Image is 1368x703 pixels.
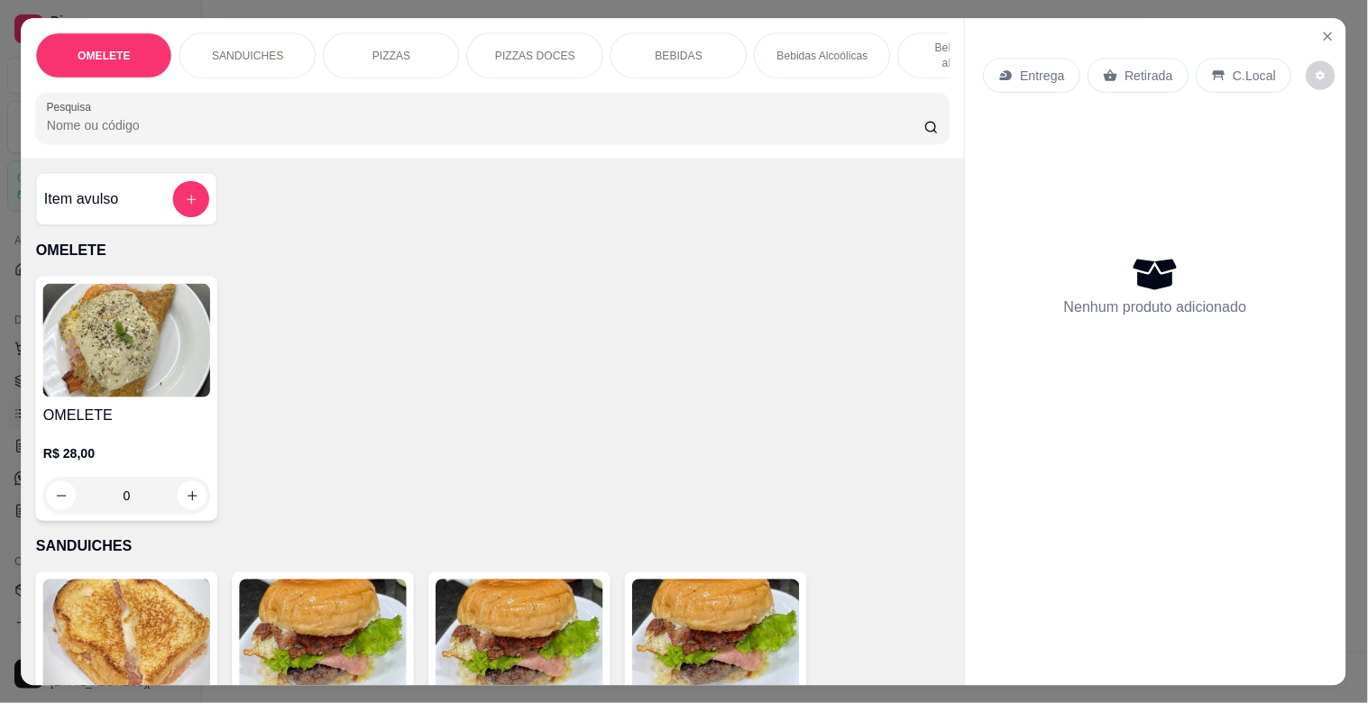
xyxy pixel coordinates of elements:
button: add-separate-item [173,181,209,217]
input: Pesquisa [47,116,924,134]
button: decrease-product-quantity [1307,61,1336,90]
p: Entrega [1021,67,1065,85]
p: Bebidas Não alcoólicas [914,41,1020,69]
p: OMELETE [78,49,132,63]
button: Close [1314,22,1343,50]
p: SANDUICHES [36,535,950,557]
p: Nenhum produto adicionado [1064,297,1247,318]
p: PIZZAS DOCES [496,49,576,63]
h4: OMELETE [43,405,211,426]
img: product-image [633,580,801,693]
img: product-image [43,580,211,693]
p: C.Local [1234,67,1277,85]
img: product-image [436,580,604,693]
h4: Item avulso [44,188,119,210]
img: product-image [240,580,408,693]
p: R$ 28,00 [43,444,211,462]
p: PIZZAS [372,49,410,63]
p: Bebidas Alcoólicas [777,49,868,63]
p: BEBIDAS [656,49,702,63]
img: product-image [43,284,211,397]
p: OMELETE [36,240,950,261]
p: Retirada [1125,67,1173,85]
p: SANDUICHES [212,49,283,63]
label: Pesquisa [47,99,97,114]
